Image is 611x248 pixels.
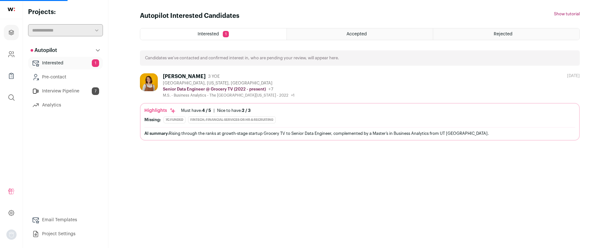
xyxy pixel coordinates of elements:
[554,11,580,17] button: Show tutorial
[28,214,103,226] a: Email Templates
[181,108,251,113] ul: |
[140,73,158,91] img: 0f34861283a8cf9865c0e5f18e8d2c423d0549ebd8db9ca8ef44f450e390de20.jpg
[4,47,19,62] a: Company and ATS Settings
[92,59,99,67] span: 1
[28,99,103,112] a: Analytics
[28,57,103,69] a: Interested1
[242,108,251,113] span: 2 / 3
[28,228,103,240] a: Project Settings
[28,85,103,98] a: Interview Pipeline7
[140,73,580,141] a: [PERSON_NAME] 3 YOE [GEOGRAPHIC_DATA], [US_STATE], [GEOGRAPHIC_DATA] Senior Data Engineer @ Groce...
[6,230,17,240] button: Open dropdown
[92,87,99,95] span: 7
[4,25,19,40] a: Projects
[287,28,433,40] a: Accepted
[163,93,295,98] div: M.S. - Business Analytics - The [GEOGRAPHIC_DATA][US_STATE] - 2022
[188,116,276,123] div: Fintech, Financial Services or HR & Recruiting
[346,32,367,36] span: Accepted
[164,116,185,123] div: YC Funded
[433,28,579,40] a: Rejected
[181,108,211,113] div: Must have:
[202,108,211,113] span: 4 / 5
[145,55,339,61] p: Candidates we’ve contacted and confirmed interest in, who are pending your review, will appear here.
[28,71,103,84] a: Pre-contact
[163,87,266,92] p: Senior Data Engineer @ Grocery TV (2022 - present)
[28,44,103,57] button: Autopilot
[217,108,251,113] div: Nice to have:
[8,8,15,11] img: wellfound-shorthand-0d5821cbd27db2630d0214b213865d53afaa358527fdda9d0ea32b1df1b89c2c.svg
[567,73,580,78] div: [DATE]
[31,47,57,54] p: Autopilot
[144,107,176,114] div: Highlights
[223,31,229,37] span: 1
[494,32,513,36] span: Rejected
[144,131,169,135] span: AI summary:
[268,87,273,91] span: +7
[198,32,219,36] span: Interested
[163,73,206,80] div: [PERSON_NAME]
[4,68,19,84] a: Company Lists
[140,11,239,20] h1: Autopilot Interested Candidates
[208,74,220,79] span: 3 YOE
[144,130,575,137] div: Rising through the ranks at growth-stage startup Grocery TV to Senior Data Engineer, complemented...
[163,81,295,86] div: [GEOGRAPHIC_DATA], [US_STATE], [GEOGRAPHIC_DATA]
[144,117,161,122] div: Missing:
[28,8,103,17] h2: Projects:
[6,230,17,240] img: nopic.png
[291,93,295,97] span: +1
